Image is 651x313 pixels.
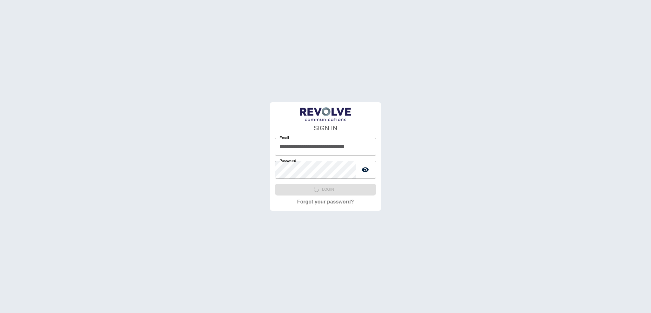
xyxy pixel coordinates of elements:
label: Email [279,135,289,140]
button: toggle password visibility [359,163,372,176]
h4: SIGN IN [275,123,376,133]
img: LogoText [300,107,351,121]
a: Forgot your password? [297,198,354,206]
label: Password [279,158,296,163]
